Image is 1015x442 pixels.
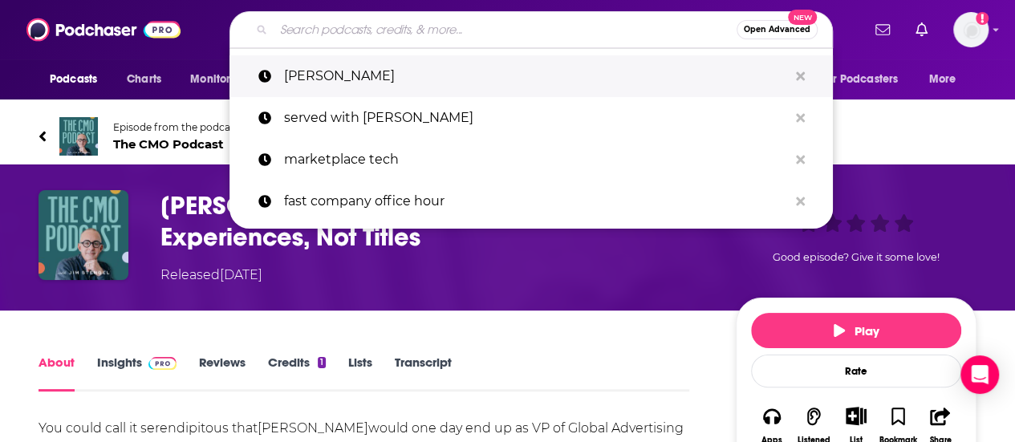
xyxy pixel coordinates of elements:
[274,17,737,43] input: Search podcasts, credits, & more...
[97,355,177,391] a: InsightsPodchaser Pro
[50,68,97,91] span: Podcasts
[869,16,896,43] a: Show notifications dropdown
[284,55,788,97] p: diego scotti
[127,68,161,91] span: Charts
[929,68,956,91] span: More
[160,190,710,253] h1: Diego Scotti (Verizon) | Collecting Experiences, Not Titles
[284,97,788,139] p: served with andy roddick
[39,355,75,391] a: About
[737,20,818,39] button: Open AdvancedNew
[909,16,934,43] a: Show notifications dropdown
[229,180,833,222] a: fast company office hour
[39,64,118,95] button: open menu
[395,355,452,391] a: Transcript
[179,64,268,95] button: open menu
[199,355,246,391] a: Reviews
[284,139,788,180] p: marketplace tech
[268,355,326,391] a: Credits1
[953,12,989,47] button: Show profile menu
[229,139,833,180] a: marketplace tech
[190,68,247,91] span: Monitoring
[960,355,999,394] div: Open Intercom Messenger
[839,407,872,424] button: Show More Button
[788,10,817,25] span: New
[148,357,177,370] img: Podchaser Pro
[258,420,368,436] a: [PERSON_NAME]
[834,323,879,339] span: Play
[953,12,989,47] img: User Profile
[751,313,961,348] button: Play
[821,68,898,91] span: For Podcasters
[113,121,256,133] span: Episode from the podcast
[918,64,976,95] button: open menu
[751,355,961,387] div: Rate
[59,117,98,156] img: The CMO Podcast
[953,12,989,47] span: Logged in as shannnon_white
[39,190,128,280] img: Diego Scotti (Verizon) | Collecting Experiences, Not Titles
[284,180,788,222] p: fast company office hour
[773,251,940,263] span: Good episode? Give it some love!
[39,117,976,156] a: The CMO PodcastEpisode from the podcastThe CMO Podcast61
[810,64,921,95] button: open menu
[318,357,326,368] div: 1
[229,11,833,48] div: Search podcasts, credits, & more...
[744,26,810,34] span: Open Advanced
[116,64,171,95] a: Charts
[160,266,262,285] div: Released [DATE]
[229,97,833,139] a: served with [PERSON_NAME]
[348,355,372,391] a: Lists
[113,136,256,152] span: The CMO Podcast
[26,14,181,45] img: Podchaser - Follow, Share and Rate Podcasts
[229,55,833,97] a: [PERSON_NAME]
[976,12,989,25] svg: Add a profile image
